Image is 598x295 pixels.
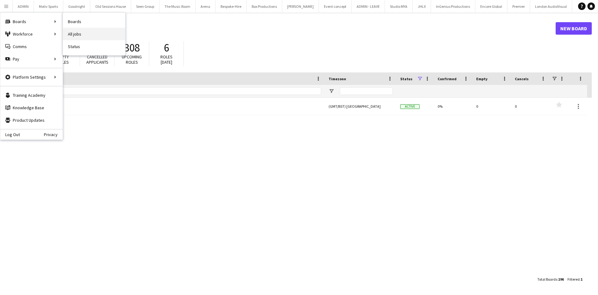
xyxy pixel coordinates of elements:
button: Motiv Sports [34,0,63,12]
input: Timezone Filter Input [340,87,393,95]
span: Status [400,76,412,81]
a: Product Updates [0,114,63,126]
div: : [537,273,564,285]
button: London AudioVisual [530,0,572,12]
a: All jobs [63,28,125,40]
div: Boards [0,15,63,28]
a: Comms [0,40,63,53]
button: Seen Group [131,0,159,12]
span: Cancels [515,76,529,81]
div: Platform Settings [0,71,63,83]
button: InGenius Productions [431,0,475,12]
h1: Boards [11,24,556,33]
div: 0% [434,98,472,115]
button: JHLX [413,0,431,12]
span: Active [400,104,420,109]
button: Open Filter Menu [329,88,334,94]
button: Box Productions [247,0,282,12]
button: Event concept [319,0,352,12]
button: ADMIN - LEAVE [352,0,385,12]
a: Privacy [44,132,63,137]
button: Arena [196,0,216,12]
span: Upcoming roles [122,54,142,65]
div: (GMT/BST) [GEOGRAPHIC_DATA] [325,98,396,115]
button: Premier [507,0,530,12]
button: ADMIN [13,0,34,12]
a: Training Academy [0,89,63,101]
div: Workforce [0,28,63,40]
span: Confirmed [438,76,457,81]
div: 0 [472,98,511,115]
button: Goodnight [63,0,90,12]
div: Pay [0,53,63,65]
span: 196 [558,277,564,282]
input: Board name Filter Input [26,87,321,95]
button: Studio MYA [385,0,413,12]
span: Timezone [329,76,346,81]
div: : [567,273,582,285]
span: Empty [476,76,487,81]
a: Status [63,40,125,53]
a: Ampix UK [15,98,321,115]
span: Filtered [567,277,580,282]
span: Roles [DATE] [160,54,173,65]
span: 1 [581,277,582,282]
button: The Music Room [159,0,196,12]
span: 6 [164,41,169,55]
a: Log Out [0,132,20,137]
a: New Board [556,22,592,35]
button: Encore Global [475,0,507,12]
button: Bespoke-Hire [216,0,247,12]
button: Old Sessions House [90,0,131,12]
span: Total Boards [537,277,557,282]
span: 308 [124,41,140,55]
span: Cancelled applicants [86,54,108,65]
button: [PERSON_NAME] [282,0,319,12]
a: Boards [63,15,125,28]
a: Knowledge Base [0,101,63,114]
div: 0 [511,98,550,115]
